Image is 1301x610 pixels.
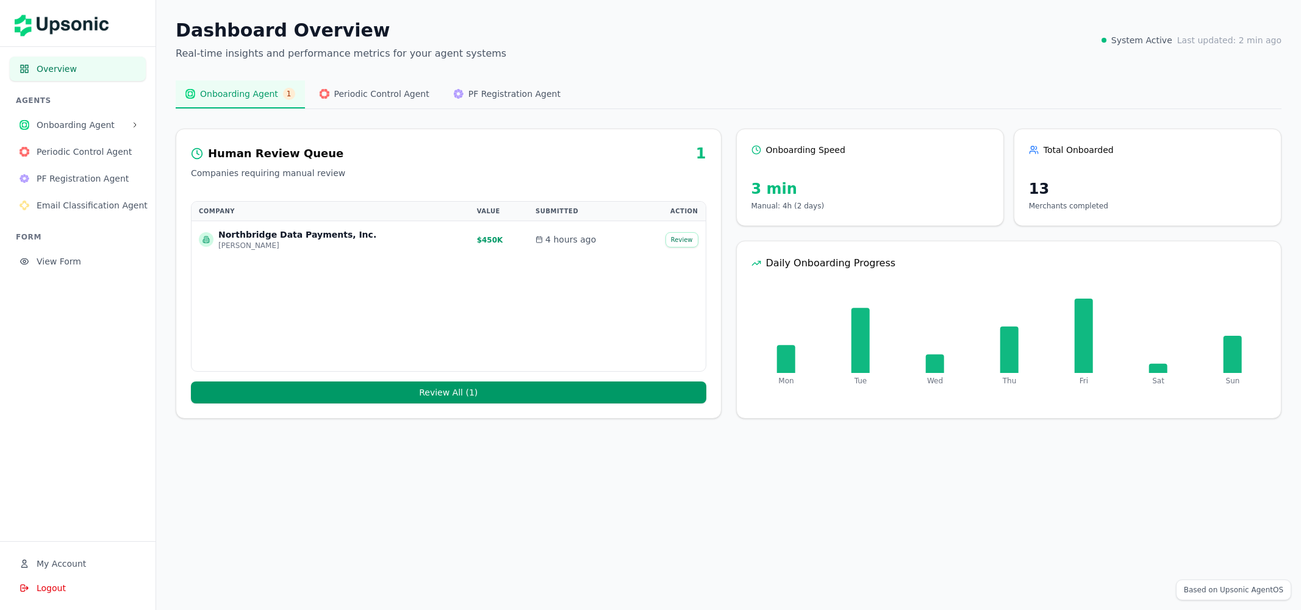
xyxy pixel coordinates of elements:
[1225,377,1239,385] tspan: Sun
[751,179,989,199] div: 3 min
[10,257,146,269] a: View Form
[751,144,989,156] div: Onboarding Speed
[1152,377,1164,385] tspan: Sat
[16,232,146,242] h3: FORM
[10,551,146,576] button: My Account
[444,80,570,108] button: PF Registration AgentPF Registration Agent
[1029,144,1266,156] div: Total Onboarded
[15,6,117,40] img: Upsonic
[16,96,146,105] h3: AGENTS
[1177,34,1281,46] span: Last updated: 2 min ago
[696,144,706,163] div: 1
[192,202,470,221] th: Company
[37,582,66,594] span: Logout
[283,88,295,100] span: 1
[20,174,29,183] img: PF Registration Agent
[10,57,146,81] button: Overview
[10,193,146,218] button: Email Classification Agent
[20,120,29,130] img: Onboarding Agent
[37,172,136,185] span: PF Registration Agent
[10,113,146,137] button: Onboarding Agent
[37,63,136,75] span: Overview
[310,80,439,108] button: Periodic Control AgentPeriodic Control Agent
[191,381,706,403] button: Review All (1)
[853,377,867,385] tspan: Tue
[665,232,698,247] button: Review
[10,201,146,213] a: Email Classification AgentEmail Classification Agent
[10,576,146,600] button: Logout
[751,256,1267,271] div: Daily Onboarding Progress
[1079,377,1088,385] tspan: Fri
[185,89,195,99] img: Onboarding Agent
[10,559,146,571] a: My Account
[10,249,146,274] button: View Form
[20,147,29,157] img: Periodic Control Agent
[334,88,429,100] span: Periodic Control Agent
[37,146,136,158] span: Periodic Control Agent
[10,174,146,186] a: PF Registration AgentPF Registration Agent
[37,119,126,131] span: Onboarding Agent
[191,167,706,179] p: Companies requiring manual review
[468,88,561,100] span: PF Registration Agent
[926,377,942,385] tspan: Wed
[37,558,86,570] span: My Account
[208,145,343,162] div: Human Review Queue
[37,255,136,268] span: View Form
[637,202,705,221] th: Action
[751,201,989,211] p: Manual: 4h (2 days)
[528,202,637,221] th: Submitted
[10,65,146,76] a: Overview
[10,140,146,164] button: Periodic Control Agent
[320,89,329,99] img: Periodic Control Agent
[1029,179,1266,199] div: 13
[176,20,506,41] h1: Dashboard Overview
[10,166,146,191] button: PF Registration Agent
[536,233,629,246] div: 4 hours ago
[200,88,278,100] span: Onboarding Agent
[176,46,506,61] p: Real-time insights and performance metrics for your agent systems
[10,147,146,159] a: Periodic Control AgentPeriodic Control Agent
[176,80,305,108] button: Onboarding AgentOnboarding Agent1
[37,199,148,211] span: Email Classification Agent
[477,236,503,244] span: $450K
[218,229,376,241] div: Northbridge Data Payments, Inc.
[778,377,794,385] tspan: Mon
[20,200,29,210] img: Email Classification Agent
[454,89,464,99] img: PF Registration Agent
[1111,34,1172,46] span: System Active
[1002,377,1016,385] tspan: Thu
[1029,201,1266,211] p: Merchants completed
[218,241,376,250] div: [PERSON_NAME]
[470,202,528,221] th: Value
